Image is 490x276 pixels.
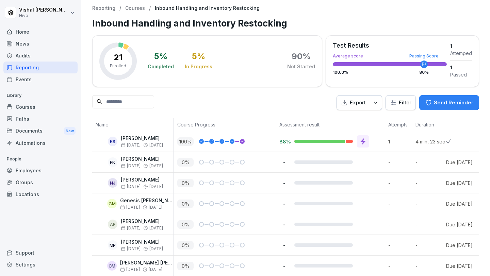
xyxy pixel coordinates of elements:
button: Export [337,95,382,110]
a: Audits [3,50,78,62]
p: Vishal [PERSON_NAME] [19,7,69,13]
button: Filter [386,96,415,110]
p: Send Reminder [434,99,473,106]
p: / [149,5,151,11]
p: 0 % [177,241,194,249]
div: MP [108,240,117,250]
p: 0 % [177,179,194,187]
a: Automations [3,137,78,149]
p: [PERSON_NAME] [121,177,163,183]
p: - [279,201,289,207]
p: Genesis [PERSON_NAME] [120,198,174,204]
p: Attempts [388,121,409,128]
p: 0 % [177,262,194,270]
span: [DATE] [120,205,140,210]
div: 1 [450,42,472,50]
a: Courses [3,101,78,113]
a: Employees [3,165,78,176]
span: [DATE] [149,226,163,230]
a: DocumentsNew [3,125,78,137]
span: [DATE] [149,246,163,251]
p: - [388,179,412,187]
div: CM [107,261,117,271]
div: GM [107,199,117,208]
div: Average score [333,54,447,58]
p: - [279,180,289,186]
span: [DATE] [121,226,141,230]
p: - [388,159,412,166]
a: Home [3,26,78,38]
span: [DATE] [149,267,162,272]
a: Events [3,73,78,85]
p: - [415,200,446,207]
p: - [388,200,412,207]
div: 90 % [292,52,311,61]
span: [DATE] [149,205,162,210]
p: Hive [19,13,69,18]
p: - [388,262,412,270]
div: 1 [450,64,472,71]
div: Passed [450,71,472,78]
a: Paths [3,113,78,125]
div: Completed [148,63,174,70]
div: News [3,38,78,50]
a: Reporting [3,62,78,73]
span: [DATE] [121,184,141,189]
p: 0 % [177,200,194,208]
div: Passing Score [409,54,439,58]
div: Not Started [287,63,315,70]
p: 4 min, 23 sec [415,138,446,145]
p: Enrolled [110,63,126,69]
p: - [279,159,289,166]
span: [DATE] [149,163,163,168]
div: PK [108,157,117,167]
p: [PERSON_NAME] [121,219,163,224]
a: Groups [3,176,78,188]
p: - [415,262,446,270]
p: Assessment result [279,121,381,128]
p: - [415,159,446,166]
span: [DATE] [120,267,140,272]
div: AF [108,220,117,229]
p: Courses [125,5,145,11]
p: - [388,221,412,228]
p: Duration [415,121,443,128]
span: [DATE] [121,163,141,168]
p: - [415,221,446,228]
div: Due [DATE] [446,200,473,207]
span: [DATE] [121,246,141,251]
p: - [279,221,289,228]
h1: Inbound Handling and Inventory Restocking [92,17,479,30]
div: Due [DATE] [446,242,473,249]
div: NJ [108,178,117,188]
p: / [119,5,121,11]
p: - [388,242,412,249]
p: [PERSON_NAME] [121,239,163,245]
div: 100.0 % [333,70,447,74]
div: Filter [390,99,411,106]
p: Name [96,121,170,128]
span: [DATE] [149,143,163,148]
div: Support [3,247,78,259]
p: Course Progress [177,121,273,128]
p: - [279,242,289,248]
p: - [415,179,446,187]
p: 1 [388,138,412,145]
p: - [279,263,289,269]
div: KS [108,137,117,146]
p: [PERSON_NAME] [121,136,163,141]
span: [DATE] [149,184,163,189]
div: Due [DATE] [446,221,473,228]
a: Locations [3,188,78,200]
p: 88% [279,138,289,145]
p: 21 [114,53,122,62]
p: Library [3,90,78,101]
